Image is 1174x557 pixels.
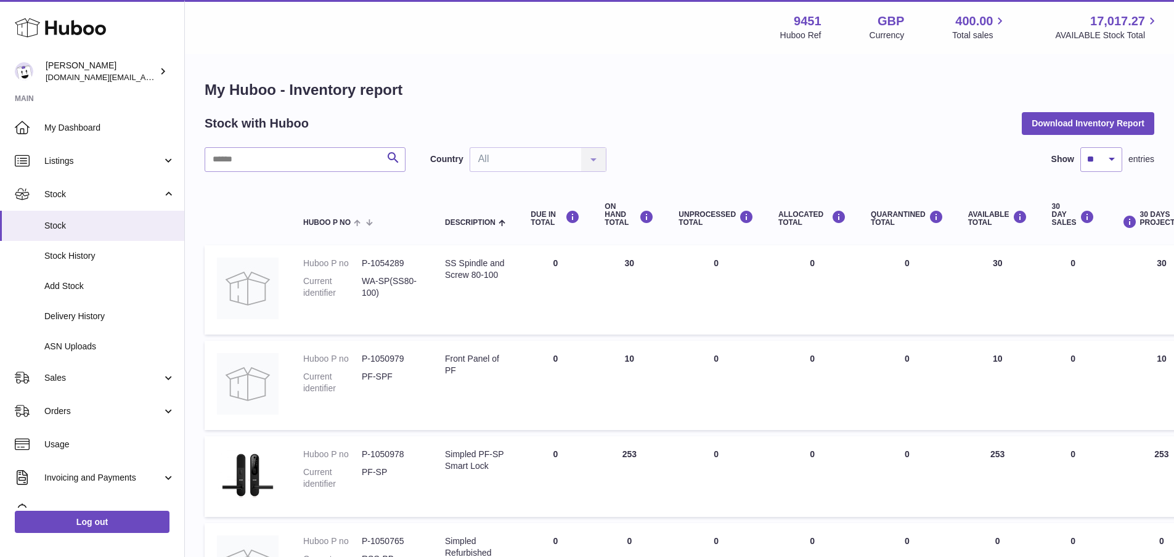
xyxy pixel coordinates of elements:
a: Log out [15,511,169,533]
dt: Current identifier [303,371,362,394]
span: Delivery History [44,311,175,322]
h1: My Huboo - Inventory report [205,80,1154,100]
dt: Huboo P no [303,449,362,460]
div: Simpled PF-SP Smart Lock [445,449,506,472]
td: 0 [1040,436,1107,517]
td: 0 [766,245,858,335]
td: 30 [592,245,666,335]
td: 0 [1040,341,1107,430]
span: Usage [44,439,175,450]
div: ON HAND Total [605,203,654,227]
span: Sales [44,372,162,384]
td: 0 [766,341,858,430]
dd: PF-SP [362,466,420,490]
img: product image [217,353,279,415]
label: Country [430,153,463,165]
dt: Current identifier [303,275,362,299]
label: Show [1051,153,1074,165]
dd: WA-SP(SS80-100) [362,275,420,299]
div: AVAILABLE Total [968,210,1027,227]
td: 253 [592,436,666,517]
td: 30 [956,245,1040,335]
span: 0 [905,354,910,364]
span: 17,017.27 [1090,13,1145,30]
span: AVAILABLE Stock Total [1055,30,1159,41]
div: Huboo Ref [780,30,821,41]
dd: P-1050979 [362,353,420,365]
div: Front Panel of PF [445,353,506,376]
span: ASN Uploads [44,341,175,352]
img: product image [217,449,279,502]
dt: Huboo P no [303,258,362,269]
span: Stock [44,189,162,200]
span: Total sales [952,30,1007,41]
dt: Huboo P no [303,353,362,365]
td: 0 [1040,245,1107,335]
td: 0 [766,436,858,517]
div: UNPROCESSED Total [679,210,754,227]
dt: Huboo P no [303,535,362,547]
span: 400.00 [955,13,993,30]
span: Description [445,219,495,227]
td: 253 [956,436,1040,517]
h2: Stock with Huboo [205,115,309,132]
td: 0 [518,341,592,430]
span: entries [1128,153,1154,165]
td: 0 [518,436,592,517]
span: Orders [44,405,162,417]
span: 0 [905,536,910,546]
td: 0 [666,436,766,517]
span: Huboo P no [303,219,351,227]
a: 400.00 Total sales [952,13,1007,41]
td: 0 [666,341,766,430]
span: Listings [44,155,162,167]
span: Stock [44,220,175,232]
div: QUARANTINED Total [871,210,944,227]
td: 10 [592,341,666,430]
div: DUE IN TOTAL [531,210,580,227]
td: 0 [666,245,766,335]
dd: P-1054289 [362,258,420,269]
dd: P-1050978 [362,449,420,460]
dd: PF-SPF [362,371,420,394]
dd: P-1050765 [362,535,420,547]
span: [DOMAIN_NAME][EMAIL_ADDRESS][DOMAIN_NAME] [46,72,245,82]
td: 10 [956,341,1040,430]
span: 0 [905,258,910,268]
div: ALLOCATED Total [778,210,846,227]
span: Add Stock [44,280,175,292]
td: 0 [518,245,592,335]
img: amir.ch@gmail.com [15,62,33,81]
img: product image [217,258,279,319]
a: 17,017.27 AVAILABLE Stock Total [1055,13,1159,41]
button: Download Inventory Report [1022,112,1154,134]
dt: Current identifier [303,466,362,490]
div: [PERSON_NAME] [46,60,157,83]
span: 0 [905,449,910,459]
span: My Dashboard [44,122,175,134]
div: 30 DAY SALES [1052,203,1095,227]
div: SS Spindle and Screw 80-100 [445,258,506,281]
span: Cases [44,505,175,517]
div: Currency [870,30,905,41]
span: Stock History [44,250,175,262]
strong: GBP [878,13,904,30]
span: Invoicing and Payments [44,472,162,484]
strong: 9451 [794,13,821,30]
